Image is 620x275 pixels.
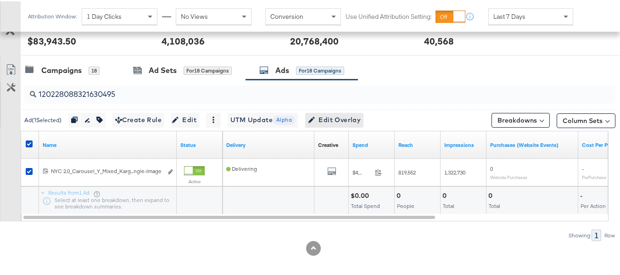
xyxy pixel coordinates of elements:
[226,140,311,147] a: Reflects the ability of your Ad to achieve delivery.
[275,64,289,74] div: Ads
[171,112,199,126] button: Edit
[184,177,205,183] label: Active
[28,33,76,46] div: $83,943.50
[89,65,100,73] div: 18
[305,112,363,126] button: Edit Overlay
[181,11,208,19] span: No Views
[230,113,296,124] span: UTM Update
[318,140,338,147] div: Creative
[442,190,449,199] div: 0
[28,12,77,18] div: Attribution Window:
[228,112,298,126] button: UTM UpdateAlpha
[290,33,339,46] div: 20,768,400
[352,140,391,147] a: The total amount spent to date.
[184,65,232,73] div: for 18 Campaigns
[351,190,372,199] div: $0.00
[424,33,454,46] div: 40,568
[352,168,371,174] span: $4,764.19
[41,64,82,74] div: Campaigns
[226,164,257,171] span: Delivering
[489,201,500,208] span: Total
[397,190,403,199] div: 0
[115,113,162,124] span: Create Rule
[398,168,416,174] span: 819,552
[296,65,344,73] div: for 18 Campaigns
[604,231,615,237] div: Row
[318,140,338,147] a: Shows the creative associated with your ad.
[149,64,177,74] div: Ad Sets
[490,140,575,147] a: The number of times a purchase was made tracked by your Custom Audience pixel on your website aft...
[270,11,303,19] span: Conversion
[87,11,122,19] span: 1 Day Clicks
[346,11,432,20] label: Use Unified Attribution Setting:
[443,201,454,208] span: Total
[174,113,196,124] span: Edit
[492,112,550,126] button: Breakdowns
[273,114,296,123] span: Alpha
[112,112,164,126] button: Create Rule
[43,140,173,147] a: Ad Name.
[180,140,219,147] a: Shows the current state of your Ad.
[592,228,601,240] div: 1
[581,201,606,208] span: Per Action
[51,166,162,174] div: NYC 2.0_Carousel_Y_Mixed_Karg...ngle-Image
[490,173,527,179] sub: Website Purchases
[444,168,465,174] span: 1,322,730
[397,201,414,208] span: People
[493,11,525,19] span: Last 7 Days
[36,80,563,98] input: Search Ad Name, ID or Objective
[308,113,361,124] span: Edit Overlay
[580,190,585,199] div: -
[488,190,495,199] div: 0
[582,173,606,179] sub: Per Purchase
[24,115,61,123] div: Ad ( 1 Selected)
[582,164,584,171] span: -
[490,164,493,171] span: 0
[557,112,615,127] button: Column Sets
[398,140,437,147] a: The number of people your ad was served to.
[444,140,483,147] a: The number of times your ad was served. On mobile apps an ad is counted as served the first time ...
[351,201,380,208] span: Total Spend
[568,231,592,237] div: Showing:
[162,33,205,46] div: 4,108,036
